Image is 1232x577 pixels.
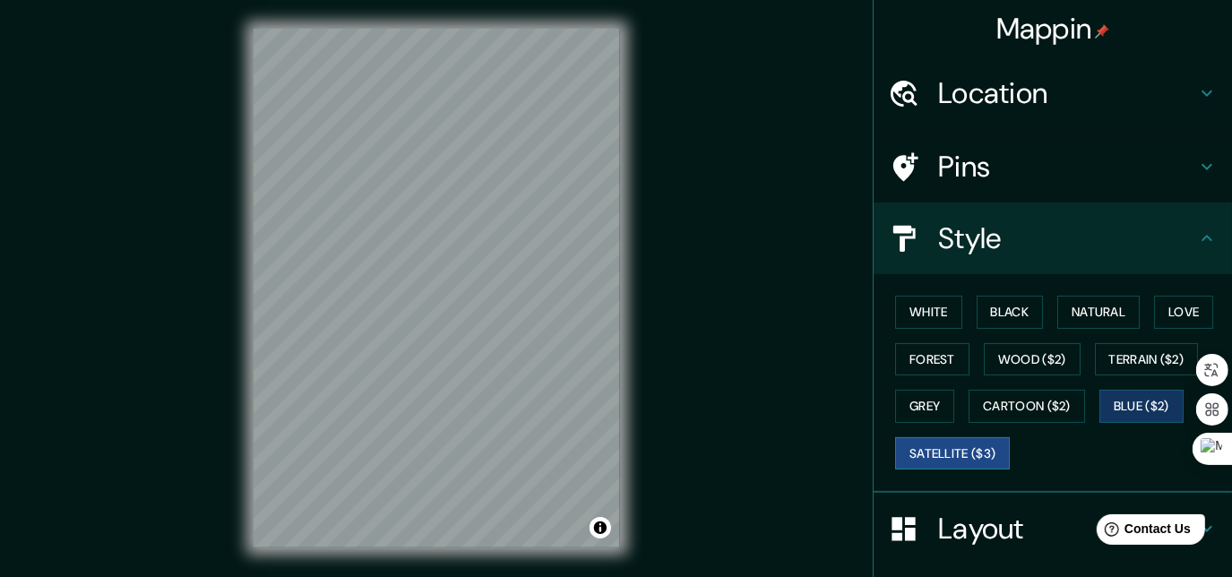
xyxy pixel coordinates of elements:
[1095,343,1199,376] button: Terrain ($2)
[895,343,969,376] button: Forest
[938,149,1196,185] h4: Pins
[996,11,1110,47] h4: Mappin
[938,75,1196,111] h4: Location
[254,29,620,547] canvas: Map
[984,343,1081,376] button: Wood ($2)
[938,220,1196,256] h4: Style
[874,57,1232,129] div: Location
[977,296,1044,329] button: Black
[874,202,1232,274] div: Style
[895,296,962,329] button: White
[590,517,611,538] button: Toggle attribution
[895,437,1010,470] button: Satellite ($3)
[938,511,1196,547] h4: Layout
[874,131,1232,202] div: Pins
[1057,296,1140,329] button: Natural
[1154,296,1213,329] button: Love
[969,390,1085,423] button: Cartoon ($2)
[874,493,1232,564] div: Layout
[1099,390,1184,423] button: Blue ($2)
[895,390,954,423] button: Grey
[1073,507,1212,557] iframe: Help widget launcher
[1095,24,1109,39] img: pin-icon.png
